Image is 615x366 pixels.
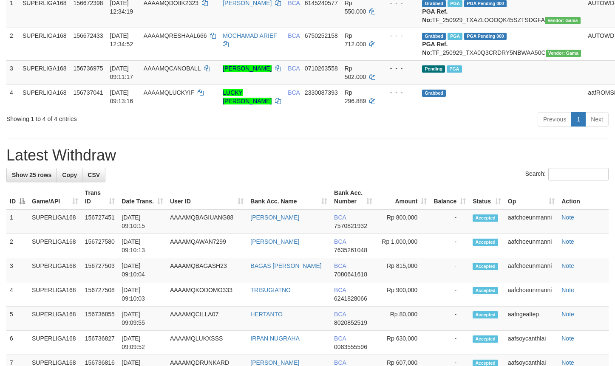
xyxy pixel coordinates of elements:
[110,89,133,104] span: [DATE] 09:13:16
[376,282,430,307] td: Rp 900,000
[19,60,70,84] td: SUPERLIGA168
[430,282,469,307] td: -
[6,209,28,234] td: 1
[118,209,167,234] td: [DATE] 09:10:15
[28,209,82,234] td: SUPERLIGA168
[334,247,367,253] span: Copy 7635261048 to clipboard
[334,222,367,229] span: Copy 7570821932 to clipboard
[561,311,574,318] a: Note
[422,90,446,97] span: Grabbed
[571,112,586,127] a: 1
[144,65,201,72] span: AAAAMQCANOBALL
[334,335,346,342] span: BCA
[6,307,28,331] td: 5
[473,335,498,343] span: Accepted
[250,359,299,366] a: [PERSON_NAME]
[247,185,331,209] th: Bank Acc. Name: activate to sort column ascending
[250,238,299,245] a: [PERSON_NAME]
[167,209,247,234] td: AAAAMQBAGIUANG88
[6,282,28,307] td: 4
[167,234,247,258] td: AAAAMQAWAN7299
[62,172,77,178] span: Copy
[167,331,247,355] td: AAAAMQLUKXSSS
[12,172,51,178] span: Show 25 rows
[6,331,28,355] td: 6
[546,50,581,57] span: Vendor URL: https://trx31.1velocity.biz
[376,185,430,209] th: Amount: activate to sort column ascending
[430,331,469,355] td: -
[422,41,448,56] b: PGA Ref. No:
[585,112,609,127] a: Next
[223,65,272,72] a: [PERSON_NAME]
[118,185,167,209] th: Date Trans.: activate to sort column ascending
[430,234,469,258] td: -
[473,311,498,318] span: Accepted
[118,234,167,258] td: [DATE] 09:10:13
[118,282,167,307] td: [DATE] 09:10:03
[558,185,609,209] th: Action
[334,311,346,318] span: BCA
[376,258,430,282] td: Rp 815,000
[6,234,28,258] td: 2
[561,262,574,269] a: Note
[288,32,300,39] span: BCA
[167,282,247,307] td: AAAAMQKODOMO333
[561,214,574,221] a: Note
[118,258,167,282] td: [DATE] 09:10:04
[473,214,498,222] span: Accepted
[6,185,28,209] th: ID: activate to sort column descending
[305,89,338,96] span: Copy 2330087393 to clipboard
[538,112,572,127] a: Previous
[561,335,574,342] a: Note
[6,168,57,182] a: Show 25 rows
[504,258,558,282] td: aafchoeunmanni
[422,33,446,40] span: Grabbed
[345,89,366,104] span: Rp 296.889
[561,287,574,293] a: Note
[334,287,346,293] span: BCA
[82,234,119,258] td: 156727580
[82,168,105,182] a: CSV
[223,32,277,39] a: MOCHAMAD ARIEF
[331,185,376,209] th: Bank Acc. Number: activate to sort column ascending
[74,89,103,96] span: 156737041
[223,89,272,104] a: LUCKY [PERSON_NAME]
[110,65,133,80] span: [DATE] 09:11:17
[82,307,119,331] td: 156736855
[422,8,448,23] b: PGA Ref. No:
[504,331,558,355] td: aafsoycanthlai
[504,234,558,258] td: aafchoeunmanni
[430,307,469,331] td: -
[305,65,338,72] span: Copy 0710263558 to clipboard
[74,32,103,39] span: 156672433
[430,185,469,209] th: Balance: activate to sort column ascending
[447,65,462,73] span: Marked by aafsoycanthlai
[504,185,558,209] th: Op: activate to sort column ascending
[28,282,82,307] td: SUPERLIGA168
[250,287,291,293] a: TRISUGIATNO
[82,185,119,209] th: Trans ID: activate to sort column ascending
[28,331,82,355] td: SUPERLIGA168
[6,28,19,60] td: 2
[448,33,462,40] span: Marked by aafsoycanthlai
[88,172,100,178] span: CSV
[504,307,558,331] td: aafngealtep
[118,331,167,355] td: [DATE] 09:09:52
[334,359,346,366] span: BCA
[6,84,19,109] td: 4
[376,209,430,234] td: Rp 800,000
[144,89,194,96] span: AAAAMQLUCKYIF
[250,311,282,318] a: HERTANTO
[548,168,609,180] input: Search:
[473,263,498,270] span: Accepted
[82,331,119,355] td: 156736827
[118,307,167,331] td: [DATE] 09:09:55
[525,168,609,180] label: Search:
[167,307,247,331] td: AAAAMQCILLA07
[305,32,338,39] span: Copy 6750252158 to clipboard
[376,331,430,355] td: Rp 630,000
[419,28,584,60] td: TF_250929_TXA0Q3CRDRY5NBWAA50C
[376,307,430,331] td: Rp 80,000
[82,209,119,234] td: 156727451
[376,234,430,258] td: Rp 1,000,000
